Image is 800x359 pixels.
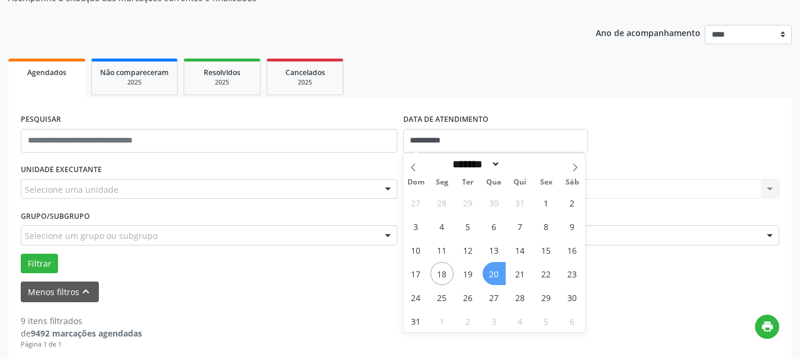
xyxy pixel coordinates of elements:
p: Ano de acompanhamento [596,25,701,40]
span: Agosto 7, 2025 [509,215,532,238]
span: Agosto 30, 2025 [561,286,584,309]
strong: 9492 marcações agendadas [31,328,142,339]
select: Month [449,158,501,170]
span: Sáb [559,179,585,186]
input: Year [500,158,539,170]
span: Agosto 3, 2025 [404,215,428,238]
i: keyboard_arrow_up [79,285,92,298]
span: Agosto 1, 2025 [535,191,558,214]
span: Cancelados [285,67,325,77]
span: Setembro 5, 2025 [535,309,558,332]
label: DATA DE ATENDIMENTO [403,111,489,129]
label: PESQUISAR [21,111,61,129]
span: Dom [403,179,429,186]
span: Agosto 22, 2025 [535,262,558,285]
span: Agosto 21, 2025 [509,262,532,285]
span: Julho 31, 2025 [509,191,532,214]
span: Agosto 25, 2025 [430,286,454,309]
span: Agosto 29, 2025 [535,286,558,309]
span: Sex [533,179,559,186]
span: Agosto 6, 2025 [483,215,506,238]
button: print [755,315,779,339]
span: Agosto 17, 2025 [404,262,428,285]
span: Agosto 4, 2025 [430,215,454,238]
span: Agosto 23, 2025 [561,262,584,285]
span: Setembro 1, 2025 [430,309,454,332]
span: Agosto 9, 2025 [561,215,584,238]
span: Agosto 11, 2025 [430,238,454,261]
span: Selecione um grupo ou subgrupo [25,229,158,242]
div: 9 itens filtrados [21,315,142,327]
div: de [21,327,142,339]
span: Setembro 2, 2025 [457,309,480,332]
span: Agendados [27,67,66,77]
span: Julho 28, 2025 [430,191,454,214]
button: Menos filtroskeyboard_arrow_up [21,282,99,302]
span: Agosto 26, 2025 [457,286,480,309]
span: Qui [507,179,533,186]
span: Agosto 27, 2025 [483,286,506,309]
span: Agosto 24, 2025 [404,286,428,309]
span: Setembro 3, 2025 [483,309,506,332]
span: Resolvidos [204,67,240,77]
span: Julho 29, 2025 [457,191,480,214]
span: Agosto 5, 2025 [457,215,480,238]
span: Não compareceram [100,67,169,77]
i: print [761,320,774,333]
span: Agosto 8, 2025 [535,215,558,238]
span: Agosto 31, 2025 [404,309,428,332]
span: Agosto 19, 2025 [457,262,480,285]
span: Agosto 16, 2025 [561,238,584,261]
span: Qua [481,179,507,186]
span: Seg [429,179,455,186]
span: Setembro 6, 2025 [561,309,584,332]
label: Grupo/Subgrupo [21,207,90,225]
button: Filtrar [21,254,58,274]
span: Agosto 13, 2025 [483,238,506,261]
div: Página 1 de 1 [21,339,142,350]
span: Agosto 28, 2025 [509,286,532,309]
div: 2025 [192,78,252,87]
span: Agosto 10, 2025 [404,238,428,261]
span: Selecione uma unidade [25,183,118,196]
span: Setembro 4, 2025 [509,309,532,332]
span: Agosto 2, 2025 [561,191,584,214]
span: Julho 27, 2025 [404,191,428,214]
div: 2025 [100,78,169,87]
div: 2025 [275,78,335,87]
span: Ter [455,179,481,186]
span: Agosto 18, 2025 [430,262,454,285]
label: UNIDADE EXECUTANTE [21,161,102,179]
span: Agosto 14, 2025 [509,238,532,261]
span: Agosto 12, 2025 [457,238,480,261]
span: Agosto 20, 2025 [483,262,506,285]
span: Julho 30, 2025 [483,191,506,214]
span: Agosto 15, 2025 [535,238,558,261]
